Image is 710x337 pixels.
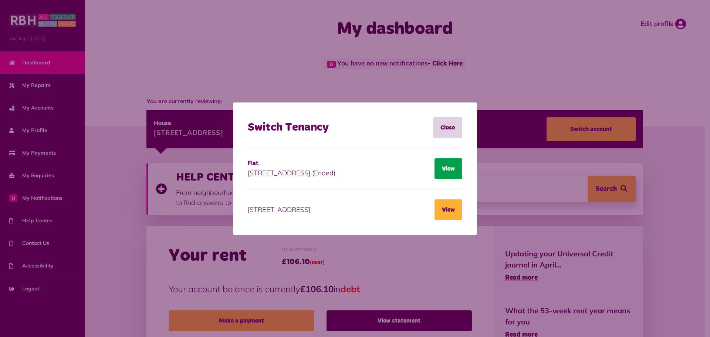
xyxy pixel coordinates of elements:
div: [STREET_ADDRESS] (Ended) [248,168,335,178]
button: View [435,158,462,179]
a: Close [433,117,462,138]
button: View [435,199,462,220]
div: [STREET_ADDRESS] [248,205,310,215]
div: Flat [248,159,335,168]
span: Switch Tenancy [248,119,329,136]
